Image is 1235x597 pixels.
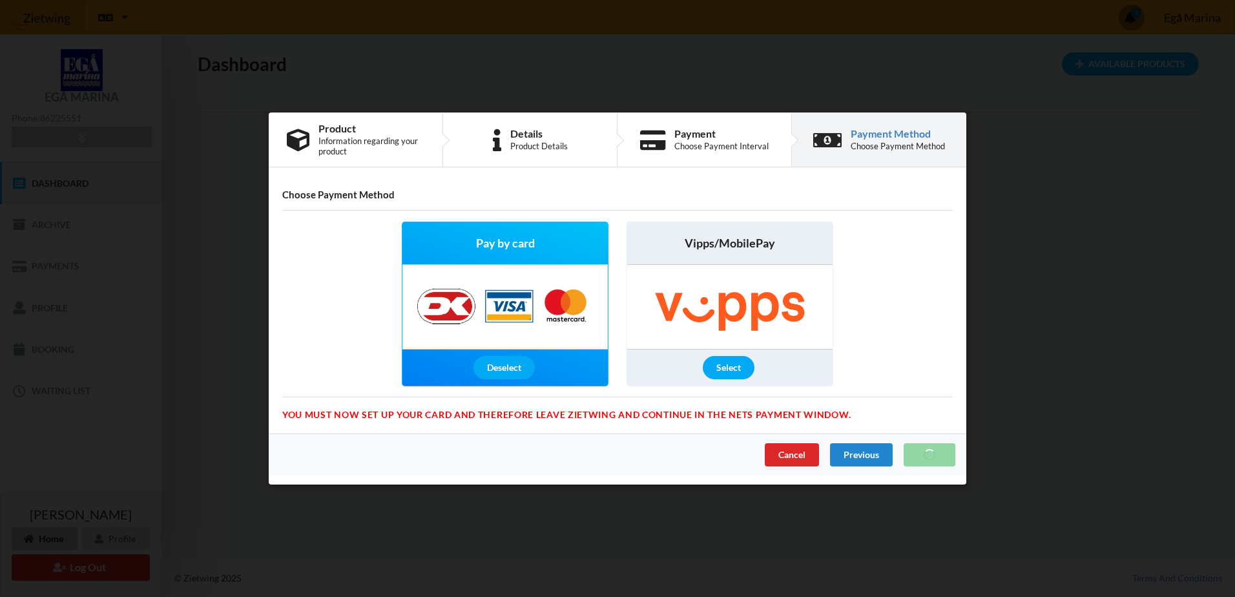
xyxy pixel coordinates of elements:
div: Choose Payment Interval [674,141,769,151]
div: Details [510,129,568,139]
h4: Choose Payment Method [282,189,953,201]
div: Choose Payment Method [851,141,945,151]
img: Vipps/MobilePay [627,265,833,349]
div: Information regarding your product [318,136,424,156]
div: Payment [674,129,769,139]
div: Deselect [473,356,535,379]
div: Product Details [510,141,568,151]
div: Select [703,356,754,379]
div: Product [318,123,424,134]
div: Payment Method [851,129,945,139]
div: You must now set up your card and therefore leave Zietwing and continue in the Nets payment window. [282,397,953,411]
span: Vipps/MobilePay [685,235,775,251]
img: Nets [404,265,607,349]
div: Previous [830,443,893,466]
div: Cancel [765,443,819,466]
span: Pay by card [476,235,535,251]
